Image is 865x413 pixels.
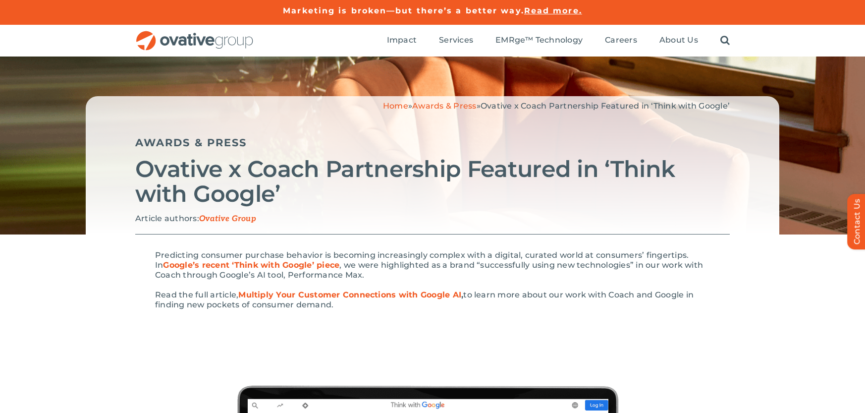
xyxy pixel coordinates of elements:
span: Impact [387,35,417,45]
p: Predicting consumer purchase behavior is becoming increasingly complex with a digital, curated wo... [155,250,710,280]
a: OG_Full_horizontal_RGB [135,30,254,39]
a: Careers [605,35,637,46]
a: Awards & Press [412,101,476,111]
a: Impact [387,35,417,46]
a: EMRge™ Technology [495,35,583,46]
a: Awards & Press [135,136,247,149]
a: Multiply Your Customer Connections with Google AI [238,290,461,299]
a: Home [383,101,408,111]
a: About Us [659,35,698,46]
a: Google’s recent ‘Think with Google’ piece [163,260,339,270]
span: EMRge™ Technology [495,35,583,45]
span: » » [383,101,730,111]
strong: , [238,290,463,299]
span: Ovative x Coach Partnership Featured in ‘Think with Google’ [481,101,730,111]
p: Article authors: [135,214,730,224]
span: Careers [605,35,637,45]
span: Ovative Group [199,214,256,224]
p: Read the full article, to learn more about our work with Coach and Google in finding new pockets ... [155,290,710,310]
nav: Menu [387,25,730,57]
a: Marketing is broken—but there’s a better way. [283,6,524,15]
a: Services [439,35,473,46]
h2: Ovative x Coach Partnership Featured in ‘Think with Google’ [135,157,730,206]
a: Read more. [524,6,582,15]
span: Services [439,35,473,45]
span: About Us [659,35,698,45]
a: Search [720,35,730,46]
